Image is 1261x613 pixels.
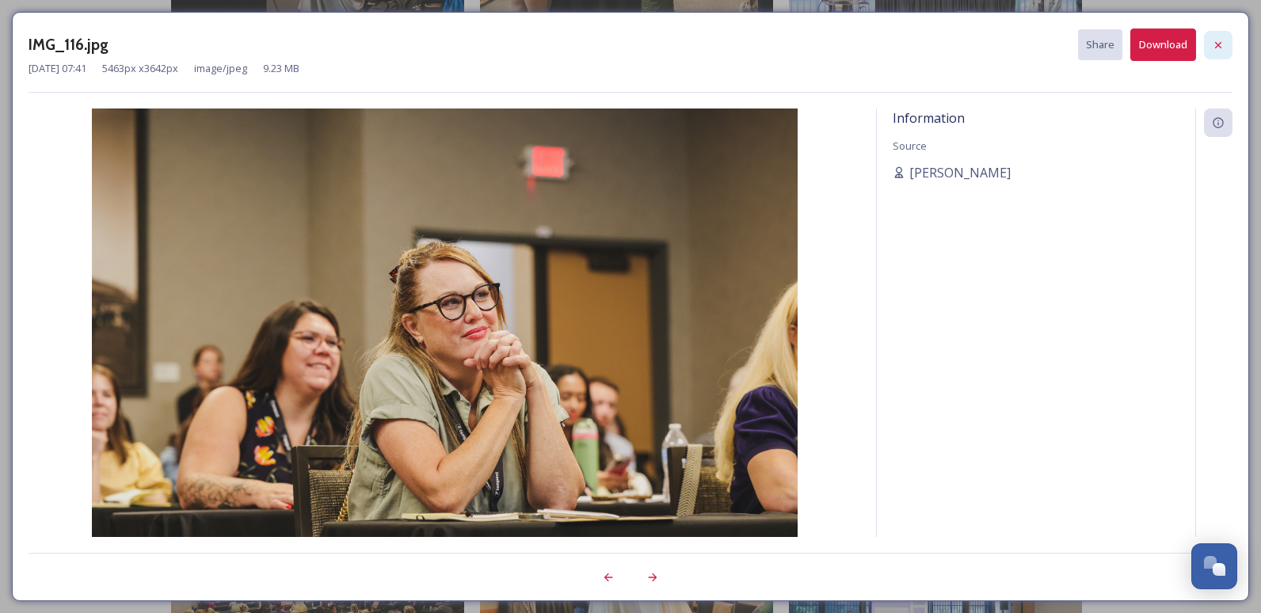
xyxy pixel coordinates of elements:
span: 9.23 MB [263,61,299,76]
span: Source [893,139,927,153]
span: [PERSON_NAME] [909,163,1011,182]
span: 5463 px x 3642 px [102,61,178,76]
img: IMG_116.jpg [29,109,860,579]
button: Download [1130,29,1196,61]
button: Share [1078,29,1122,60]
button: Open Chat [1191,543,1237,589]
h3: IMG_116.jpg [29,33,109,56]
span: Information [893,109,965,127]
span: [DATE] 07:41 [29,61,86,76]
span: image/jpeg [194,61,247,76]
